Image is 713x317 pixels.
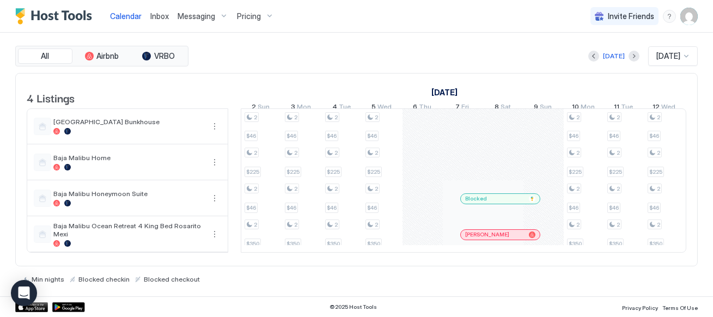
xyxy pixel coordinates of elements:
[32,275,64,283] span: Min nights
[581,102,595,114] span: Mon
[78,275,130,283] span: Blocked checkin
[456,102,460,114] span: 7
[609,168,622,175] span: $225
[258,102,270,114] span: Sun
[657,221,660,228] span: 2
[339,102,351,114] span: Tue
[237,11,261,21] span: Pricing
[609,204,619,211] span: $46
[287,132,296,139] span: $46
[657,185,660,192] span: 2
[649,132,659,139] span: $46
[53,222,204,238] span: Baja Malibu Ocean Retreat 4 King Bed Rosarito Mexi
[680,8,698,25] div: User profile
[41,51,50,61] span: All
[569,100,598,116] a: November 10, 2025
[662,304,698,311] span: Terms Of Use
[375,221,378,228] span: 2
[15,302,48,312] a: App Store
[576,185,580,192] span: 2
[429,84,460,100] a: November 1, 2025
[208,228,221,241] div: menu
[53,190,204,198] span: Baja Malibu Honeymoon Suite
[569,204,578,211] span: $46
[532,100,555,116] a: November 9, 2025
[569,168,582,175] span: $225
[208,156,221,169] div: menu
[609,240,622,247] span: $350
[622,301,658,313] a: Privacy Policy
[150,10,169,22] a: Inbox
[649,204,659,211] span: $46
[52,302,85,312] a: Google Play Store
[656,51,680,61] span: [DATE]
[150,11,169,21] span: Inbox
[294,221,297,228] span: 2
[588,51,599,62] button: Previous month
[297,102,312,114] span: Mon
[462,102,470,114] span: Fri
[650,100,678,116] a: November 12, 2025
[501,102,511,114] span: Sat
[663,10,676,23] div: menu
[649,168,662,175] span: $225
[154,51,175,61] span: VRBO
[661,102,675,114] span: Wed
[453,100,472,116] a: November 7, 2025
[327,240,340,247] span: $350
[294,185,297,192] span: 2
[11,280,37,306] div: Open Intercom Messenger
[208,120,221,133] div: menu
[576,114,580,121] span: 2
[629,51,639,62] button: Next month
[617,185,620,192] span: 2
[287,204,296,211] span: $46
[603,51,625,61] div: [DATE]
[576,221,580,228] span: 2
[15,46,188,66] div: tab-group
[622,304,658,311] span: Privacy Policy
[15,8,97,25] div: Host Tools Logo
[53,118,204,126] span: [GEOGRAPHIC_DATA] Bunkhouse
[327,168,340,175] span: $225
[254,221,257,228] span: 2
[208,120,221,133] button: More options
[465,195,487,202] span: Blocked
[246,240,259,247] span: $350
[287,240,300,247] span: $350
[465,231,509,238] span: [PERSON_NAME]
[334,185,338,192] span: 2
[327,132,337,139] span: $46
[254,185,257,192] span: 2
[75,48,129,64] button: Airbnb
[492,100,514,116] a: November 8, 2025
[612,100,636,116] a: November 11, 2025
[367,168,380,175] span: $225
[576,149,580,156] span: 2
[249,100,273,116] a: November 2, 2025
[534,102,539,114] span: 9
[53,154,204,162] span: Baja Malibu Home
[569,240,582,247] span: $350
[334,221,338,228] span: 2
[410,100,434,116] a: November 6, 2025
[369,100,395,116] a: November 5, 2025
[294,149,297,156] span: 2
[569,132,578,139] span: $46
[246,168,259,175] span: $225
[609,132,619,139] span: $46
[653,102,660,114] span: 12
[617,114,620,121] span: 2
[495,102,499,114] span: 8
[131,48,186,64] button: VRBO
[330,303,377,310] span: © 2025 Host Tools
[540,102,552,114] span: Sun
[419,102,431,114] span: Thu
[178,11,215,21] span: Messaging
[375,149,378,156] span: 2
[144,275,200,283] span: Blocked checkout
[608,11,654,21] span: Invite Friends
[413,102,417,114] span: 6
